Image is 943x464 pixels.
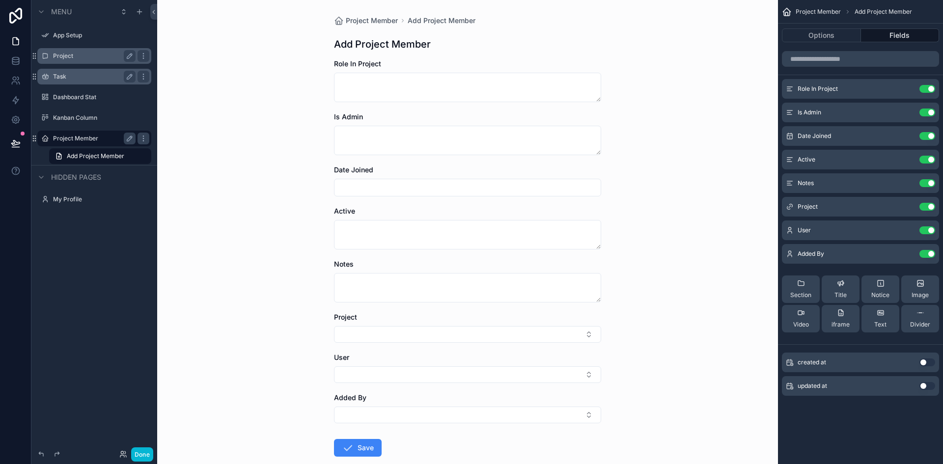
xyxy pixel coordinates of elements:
[822,305,860,332] button: iframe
[49,148,151,164] a: Add Project Member
[834,291,847,299] span: Title
[782,305,820,332] button: Video
[53,93,149,101] label: Dashboard Stat
[53,195,149,203] label: My Profile
[798,85,838,93] span: Role In Project
[334,59,381,68] span: Role In Project
[798,132,831,140] span: Date Joined
[798,382,827,390] span: updated at
[798,250,824,258] span: Added By
[798,226,811,234] span: User
[334,393,366,402] span: Added By
[67,152,124,160] span: Add Project Member
[334,439,382,457] button: Save
[334,260,354,268] span: Notes
[334,313,357,321] span: Project
[798,179,814,187] span: Notes
[53,114,149,122] label: Kanban Column
[334,326,601,343] button: Select Button
[912,291,929,299] span: Image
[910,321,930,328] span: Divider
[861,275,899,303] button: Notice
[51,172,101,182] span: Hidden pages
[901,305,939,332] button: Divider
[793,321,809,328] span: Video
[855,8,912,16] span: Add Project Member
[53,135,132,142] label: Project Member
[874,321,887,328] span: Text
[334,207,355,215] span: Active
[782,28,861,42] button: Options
[334,407,601,423] button: Select Button
[334,366,601,383] button: Select Button
[798,203,818,211] span: Project
[871,291,889,299] span: Notice
[798,358,826,366] span: created at
[346,16,398,26] span: Project Member
[796,8,841,16] span: Project Member
[782,275,820,303] button: Section
[334,112,363,121] span: Is Admin
[334,16,398,26] a: Project Member
[861,28,940,42] button: Fields
[334,165,373,174] span: Date Joined
[861,305,899,332] button: Text
[53,73,132,81] label: Task
[798,156,815,164] span: Active
[790,291,811,299] span: Section
[334,353,349,361] span: User
[408,16,475,26] a: Add Project Member
[131,447,153,462] button: Done
[901,275,939,303] button: Image
[822,275,860,303] button: Title
[53,52,132,60] label: Project
[798,109,821,116] span: Is Admin
[334,37,431,51] h1: Add Project Member
[53,31,149,39] label: App Setup
[832,321,850,328] span: iframe
[51,7,72,17] span: Menu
